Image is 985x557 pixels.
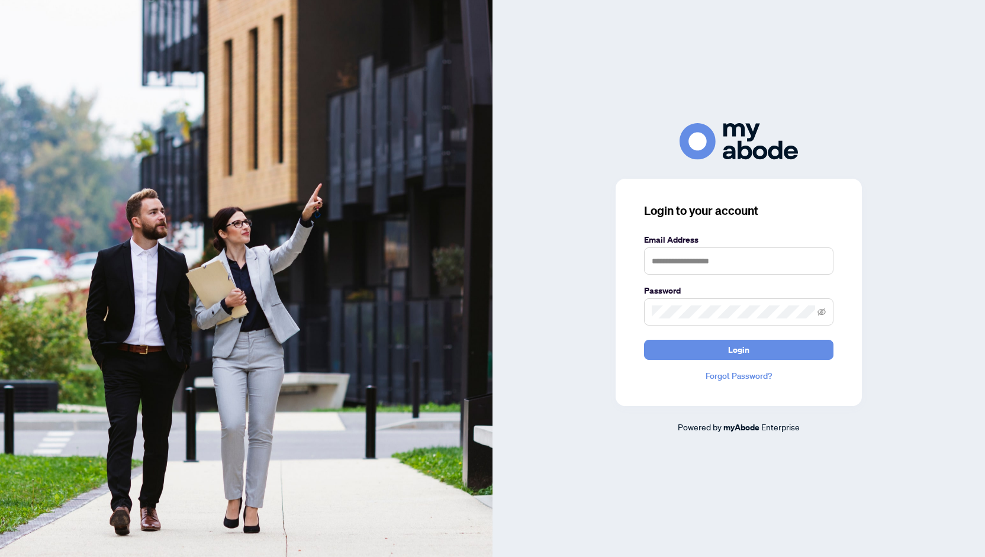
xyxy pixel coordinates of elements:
img: ma-logo [680,123,798,159]
h3: Login to your account [644,202,833,219]
label: Password [644,284,833,297]
span: eye-invisible [817,308,826,316]
span: Powered by [678,421,722,432]
a: myAbode [723,421,759,434]
label: Email Address [644,233,833,246]
span: Enterprise [761,421,800,432]
span: Login [728,340,749,359]
button: Login [644,340,833,360]
a: Forgot Password? [644,369,833,382]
